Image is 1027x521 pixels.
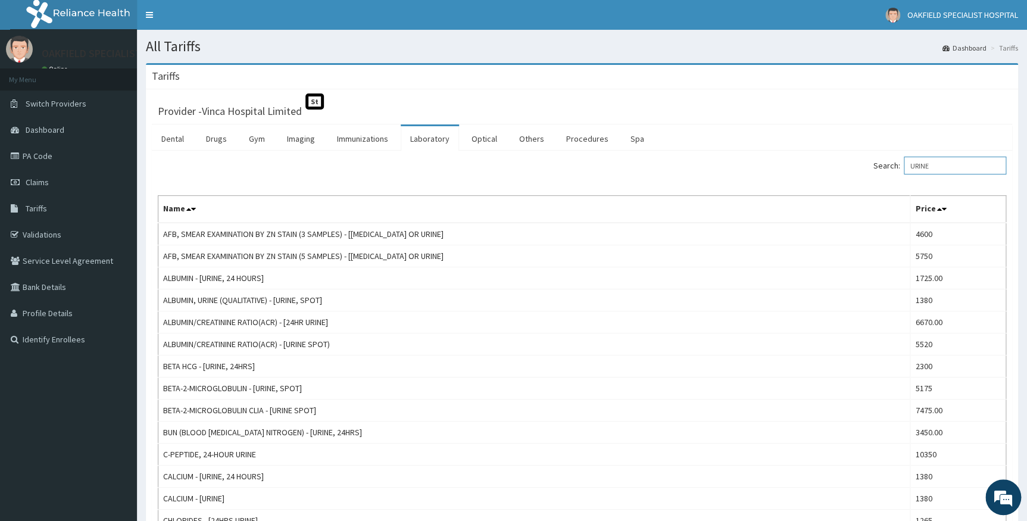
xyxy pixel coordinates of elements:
[510,126,554,151] a: Others
[158,311,910,333] td: ALBUMIN/CREATININE RATIO(ACR) - [24HR URINE]
[158,488,910,510] td: CALCIUM - [URINE]
[910,267,1006,289] td: 1725.00
[26,177,49,188] span: Claims
[910,466,1006,488] td: 1380
[158,196,910,223] th: Name
[910,378,1006,400] td: 5175
[196,126,236,151] a: Drugs
[42,48,191,59] p: OAKFIELD SPECIALIST HOSPITAL
[158,355,910,378] td: BETA HCG - [URINE, 24HRS]
[152,126,193,151] a: Dental
[910,196,1006,223] th: Price
[305,93,324,110] span: St
[42,65,70,73] a: Online
[327,126,398,151] a: Immunizations
[910,444,1006,466] td: 10350
[885,8,900,23] img: User Image
[910,333,1006,355] td: 5520
[621,126,654,151] a: Spa
[158,333,910,355] td: ALBUMIN/CREATININE RATIO(ACR) - [URINE SPOT)
[158,267,910,289] td: ALBUMIN - [URINE, 24 HOURS]
[462,126,507,151] a: Optical
[26,203,47,214] span: Tariffs
[910,245,1006,267] td: 5750
[988,43,1018,53] li: Tariffs
[152,71,180,82] h3: Tariffs
[910,355,1006,378] td: 2300
[158,422,910,444] td: BUN (BLOOD [MEDICAL_DATA] NITROGEN) - [URINE, 24HRS]
[873,157,1006,174] label: Search:
[158,400,910,422] td: BETA-2-MICROGLOBULIN CLIA - [URINE SPOT]
[6,325,227,367] textarea: Type your message and hit 'Enter'
[910,488,1006,510] td: 1380
[158,444,910,466] td: C-PEPTIDE, 24-HOUR URINE
[26,98,86,109] span: Switch Providers
[26,124,64,135] span: Dashboard
[146,39,1018,54] h1: All Tariffs
[910,289,1006,311] td: 1380
[62,67,200,82] div: Chat with us now
[910,422,1006,444] td: 3450.00
[910,311,1006,333] td: 6670.00
[22,60,48,89] img: d_794563401_company_1708531726252_794563401
[910,400,1006,422] td: 7475.00
[904,157,1006,174] input: Search:
[158,223,910,245] td: AFB, SMEAR EXAMINATION BY ZN STAIN (3 SAMPLES) - [[MEDICAL_DATA] OR URINE]
[277,126,324,151] a: Imaging
[158,106,302,117] h3: Provider - Vinca Hospital Limited
[69,150,164,270] span: We're online!
[907,10,1018,20] span: OAKFIELD SPECIALIST HOSPITAL
[158,245,910,267] td: AFB, SMEAR EXAMINATION BY ZN STAIN (5 SAMPLES) - [[MEDICAL_DATA] OR URINE]
[401,126,459,151] a: Laboratory
[195,6,224,35] div: Minimize live chat window
[158,289,910,311] td: ALBUMIN, URINE (QUALITATIVE) - [URINE, SPOT]
[6,36,33,63] img: User Image
[557,126,618,151] a: Procedures
[158,466,910,488] td: CALCIUM - [URINE, 24 HOURS]
[239,126,274,151] a: Gym
[158,378,910,400] td: BETA-2-MICROGLOBULIN - [URINE, SPOT]
[910,223,1006,245] td: 4600
[942,43,987,53] a: Dashboard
